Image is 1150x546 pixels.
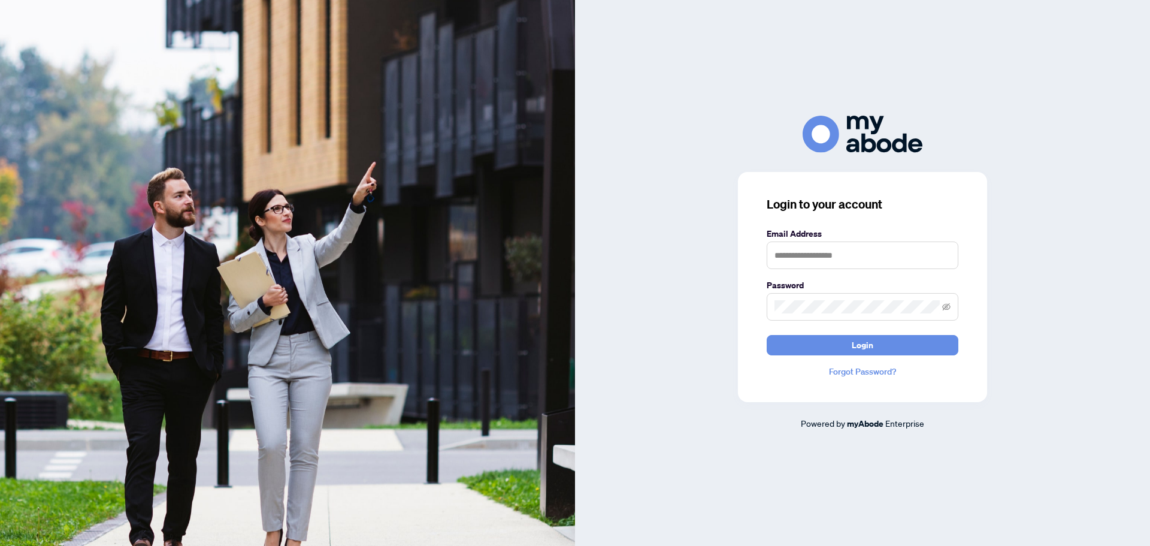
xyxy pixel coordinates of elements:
[767,365,958,378] a: Forgot Password?
[852,336,873,355] span: Login
[767,279,958,292] label: Password
[767,196,958,213] h3: Login to your account
[767,227,958,240] label: Email Address
[847,417,883,430] a: myAbode
[885,418,924,429] span: Enterprise
[767,335,958,355] button: Login
[803,116,922,152] img: ma-logo
[942,303,951,311] span: eye-invisible
[801,418,845,429] span: Powered by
